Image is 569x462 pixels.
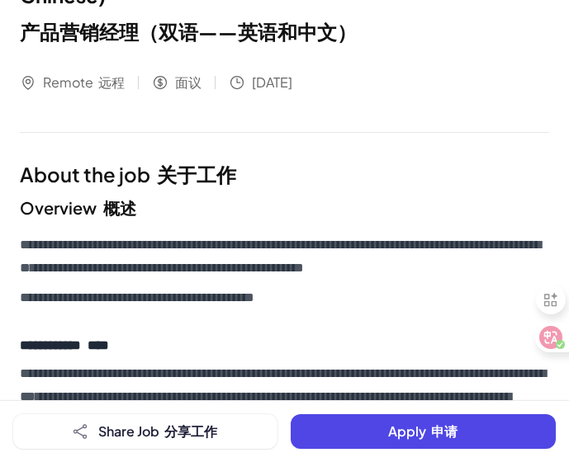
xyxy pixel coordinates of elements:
[164,422,217,440] font: 分享工作
[291,414,557,449] button: Apply 申请
[20,196,549,220] h2: Overview
[175,73,202,92] span: 面议
[20,159,549,189] h1: About the job
[13,414,277,449] button: Share Job 分享工作
[98,73,125,91] font: 远程
[98,422,217,440] span: Share Job
[20,19,357,44] font: 产品营销经理（双语——英语和中文）
[431,422,458,440] font: 申请
[103,197,136,218] font: 概述
[157,162,236,186] font: 关于工作
[43,73,125,92] span: Remote
[252,73,292,92] span: [DATE]
[388,422,458,440] span: Apply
